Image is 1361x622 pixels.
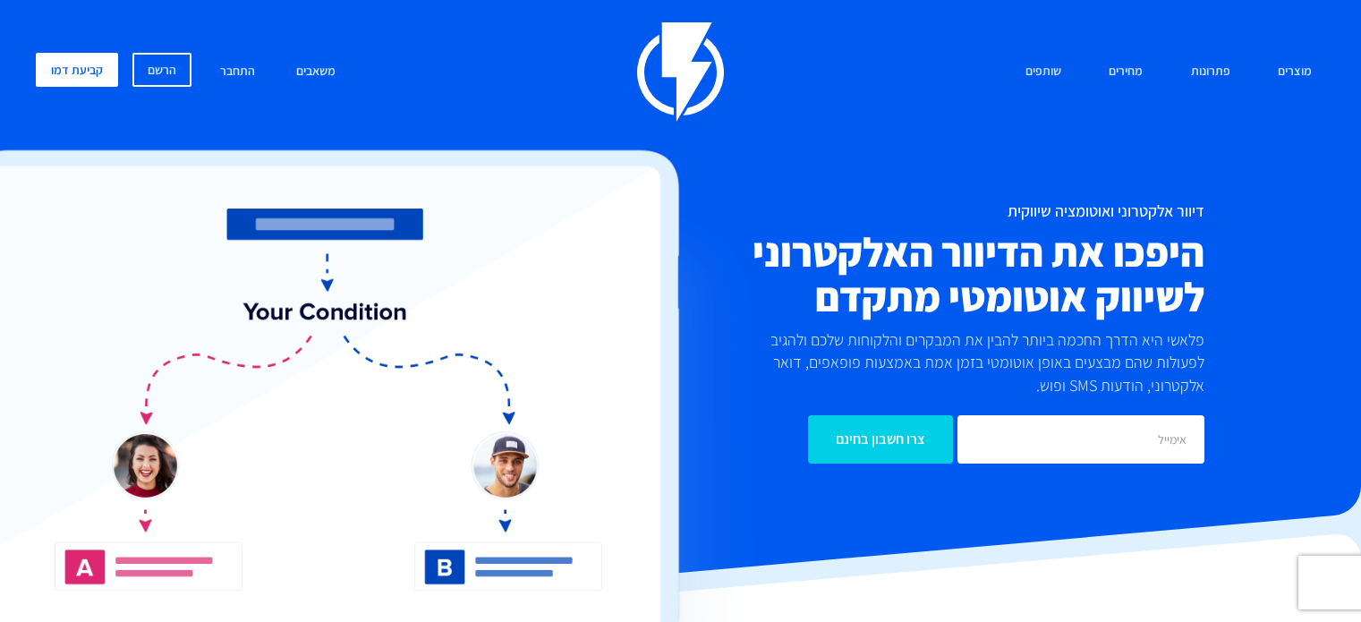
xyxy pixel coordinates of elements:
h2: היפכו את הדיוור האלקטרוני לשיווק אוטומטי מתקדם [586,229,1204,319]
a: מחירים [1095,53,1156,91]
input: צרו חשבון בחינם [808,415,953,464]
a: קביעת דמו [36,53,118,87]
a: התחבר [207,53,268,91]
h1: דיוור אלקטרוני ואוטומציה שיווקית [586,202,1204,220]
a: פתרונות [1178,53,1244,91]
input: אימייל [957,415,1204,464]
p: פלאשי היא הדרך החכמה ביותר להבין את המבקרים והלקוחות שלכם ולהגיב לפעולות שהם מבצעים באופן אוטומטי... [748,328,1204,397]
a: הרשם [132,53,191,87]
a: משאבים [283,53,349,91]
a: שותפים [1012,53,1075,91]
a: מוצרים [1264,53,1325,91]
